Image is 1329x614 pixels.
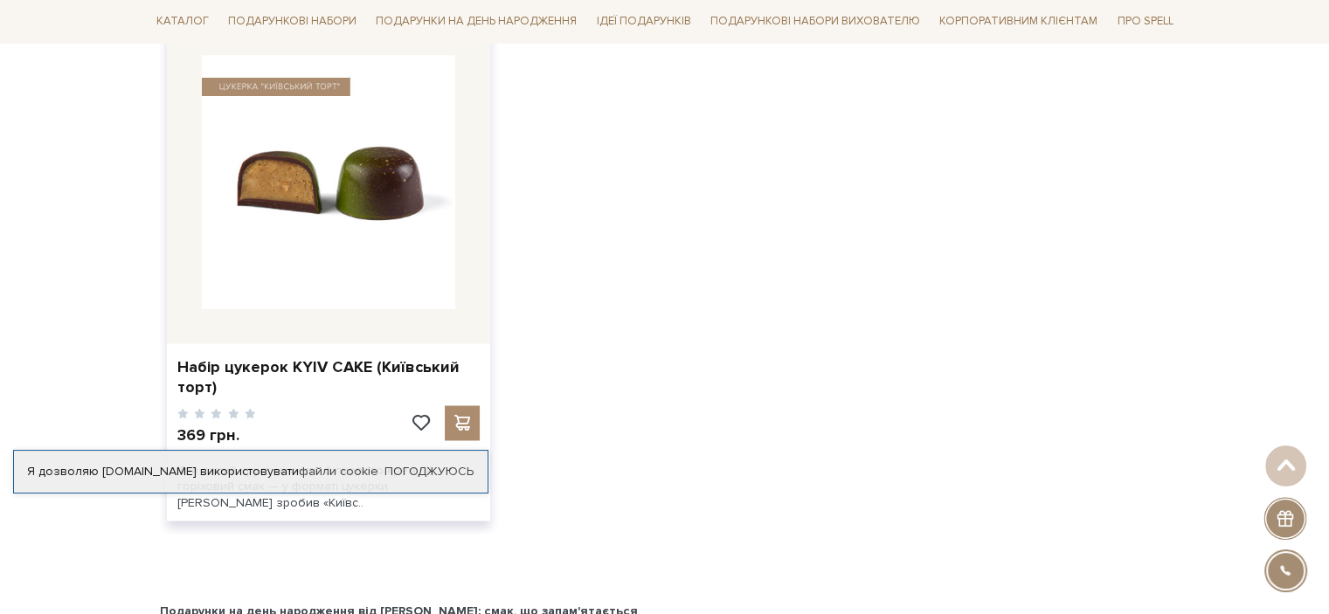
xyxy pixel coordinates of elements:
a: Ідеї подарунків [589,9,697,36]
a: Каталог [149,9,216,36]
a: Корпоративним клієнтам [932,7,1104,37]
a: Подарункові набори [221,9,363,36]
p: 369 грн. [177,424,257,445]
a: Про Spell [1110,9,1180,36]
a: Подарунки на День народження [369,9,584,36]
img: Набір цукерок KYIV CAKE (Київський торт) [202,55,455,308]
div: Я дозволяю [DOMAIN_NAME] використовувати [14,464,488,479]
a: Подарункові набори вихователю [703,7,927,37]
a: Набір цукерок KYIV CAKE (Київський торт) [177,357,480,398]
a: Погоджуюсь [384,464,474,479]
a: файли cookie [299,464,378,479]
